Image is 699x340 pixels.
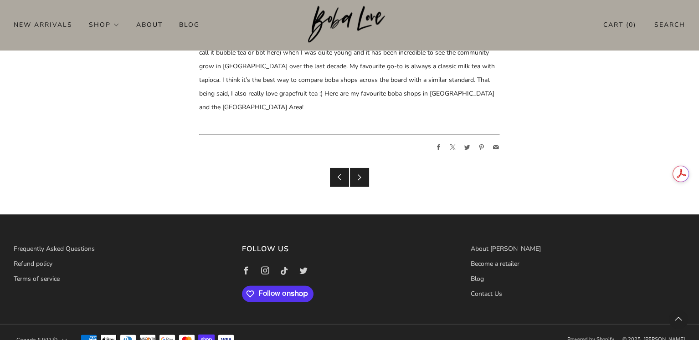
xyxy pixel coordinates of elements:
[14,17,72,32] a: New Arrivals
[654,17,685,32] a: Search
[308,6,391,44] a: Boba Love
[471,259,519,268] a: Become a retailer
[136,17,163,32] a: About
[308,6,391,43] img: Boba Love
[14,274,60,283] a: Terms of service
[471,274,484,283] a: Blog
[199,32,500,114] p: Hi! My name is and I’m the founder of . I grew up drinking boba (we call it bubble tea or bbt her...
[242,242,457,256] h3: Follow us
[89,17,120,32] a: Shop
[471,244,541,253] a: About [PERSON_NAME]
[179,17,200,32] a: Blog
[669,310,688,329] back-to-top-button: Back to top
[629,20,633,29] items-count: 0
[603,17,636,32] a: Cart
[14,259,52,268] a: Refund policy
[471,289,502,298] a: Contact Us
[14,244,95,253] a: Frequently Asked Questions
